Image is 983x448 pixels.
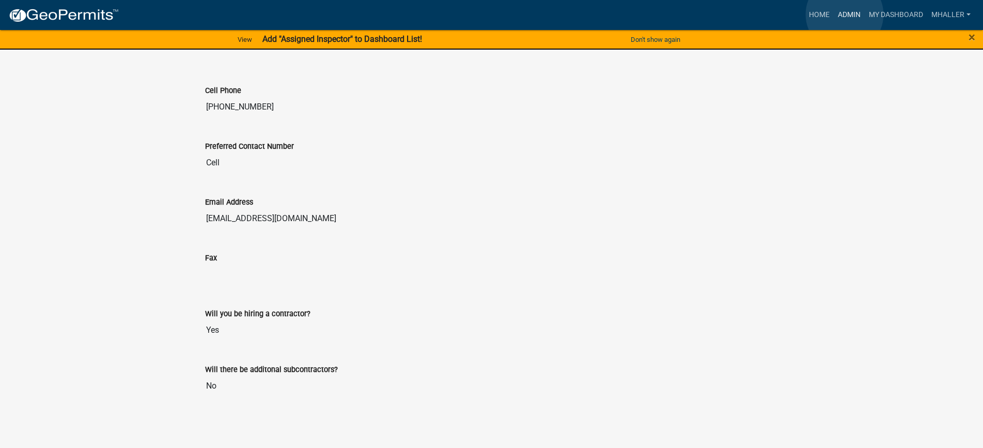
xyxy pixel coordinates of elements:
label: Cell Phone [205,87,241,95]
a: Admin [834,5,865,25]
a: My Dashboard [865,5,927,25]
button: Don't show again [627,31,684,48]
label: Will you be hiring a contractor? [205,311,310,318]
a: Home [805,5,834,25]
button: Close [969,31,975,43]
strong: Add "Assigned Inspector" to Dashboard List! [262,34,422,44]
label: Email Address [205,199,253,206]
a: mhaller [927,5,975,25]
label: Preferred Contact Number [205,143,294,150]
label: Fax [205,255,217,262]
a: View [233,31,256,48]
span: × [969,30,975,44]
label: Will there be additonal subcontractors? [205,366,338,374]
